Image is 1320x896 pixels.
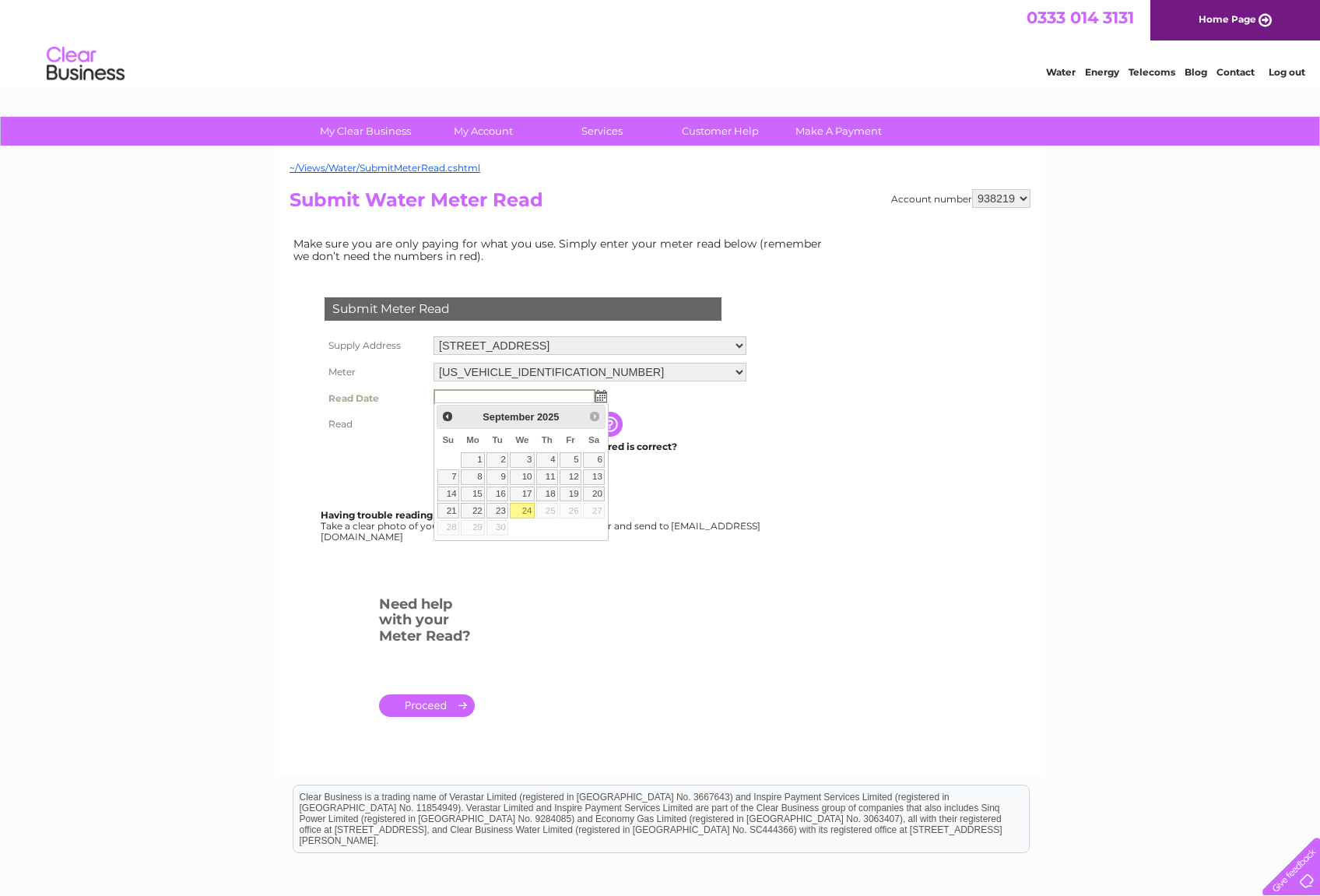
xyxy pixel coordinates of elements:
a: 16 [486,487,508,502]
a: 22 [461,503,485,518]
a: Energy [1085,66,1119,78]
div: Take a clear photo of your readings, tell us which supply it's for and send to [EMAIL_ADDRESS][DO... [321,510,763,542]
span: 2025 [537,411,559,423]
a: 9 [486,469,508,485]
a: 5 [560,452,581,468]
a: Blog [1185,66,1207,78]
a: ~/Views/Water/SubmitMeterRead.cshtml [290,162,480,174]
span: Prev [441,410,454,423]
a: 2 [486,452,508,468]
div: Submit Meter Read [325,297,721,321]
span: Saturday [588,435,599,444]
a: Make A Payment [774,117,903,146]
span: September [483,411,534,423]
a: 8 [461,469,485,485]
th: Meter [321,359,430,385]
span: Monday [466,435,479,444]
a: Water [1046,66,1076,78]
a: 12 [560,469,581,485]
span: Thursday [542,435,553,444]
span: Sunday [442,435,454,444]
b: Having trouble reading your meter? [321,509,495,521]
a: Customer Help [656,117,785,146]
a: 17 [510,487,535,502]
td: Make sure you are only paying for what you use. Simply enter your meter read below (remember we d... [290,234,834,266]
a: . [379,694,475,717]
a: 6 [583,452,605,468]
a: 18 [536,487,558,502]
a: 23 [486,503,508,518]
a: 3 [510,452,535,468]
a: Prev [439,407,457,425]
a: 11 [536,469,558,485]
a: My Clear Business [301,117,430,146]
a: 13 [583,469,605,485]
a: 21 [437,503,459,518]
img: logo.png [46,40,125,88]
a: Telecoms [1129,66,1175,78]
a: My Account [420,117,548,146]
a: 15 [461,487,485,502]
a: 14 [437,487,459,502]
h2: Submit Water Meter Read [290,189,1030,219]
th: Read Date [321,385,430,412]
span: Wednesday [515,435,528,444]
a: 7 [437,469,459,485]
input: Information [598,412,626,437]
a: 4 [536,452,558,468]
a: 1 [461,452,485,468]
a: 10 [510,469,535,485]
h3: Need help with your Meter Read? [379,593,475,652]
span: Friday [566,435,575,444]
div: Clear Business is a trading name of Verastar Limited (registered in [GEOGRAPHIC_DATA] No. 3667643... [293,9,1029,76]
a: Log out [1269,66,1305,78]
td: Are you sure the read you have entered is correct? [430,437,750,457]
span: Tuesday [492,435,502,444]
a: 20 [583,487,605,502]
img: ... [595,390,607,402]
div: Account number [891,189,1030,208]
a: 24 [510,503,535,518]
a: 19 [560,487,581,502]
a: 0333 014 3131 [1027,8,1134,27]
th: Supply Address [321,332,430,359]
a: Services [538,117,666,146]
th: Read [321,412,430,437]
a: Contact [1216,66,1255,78]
